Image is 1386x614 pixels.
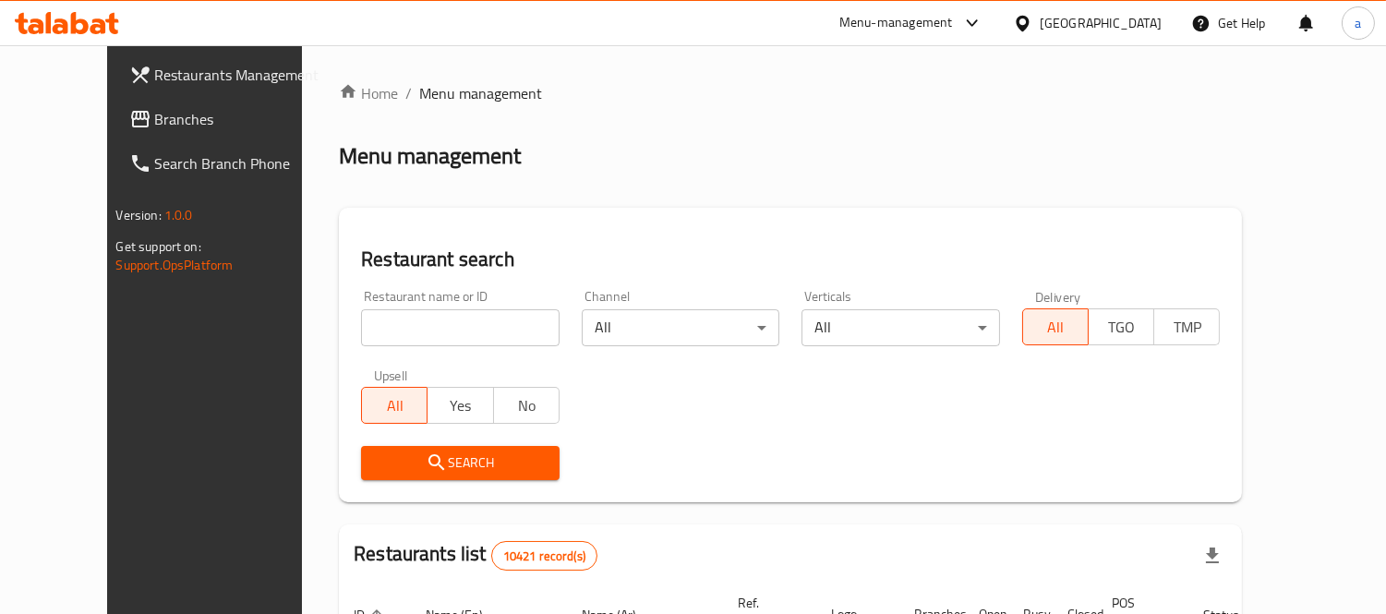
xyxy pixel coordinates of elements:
span: Restaurants Management [155,64,324,86]
li: / [405,82,412,104]
div: Export file [1190,534,1235,578]
button: Yes [427,387,493,424]
label: Upsell [374,368,408,381]
span: 10421 record(s) [492,548,597,565]
button: Search [361,446,560,480]
h2: Restaurant search [361,246,1220,273]
span: Get support on: [116,235,201,259]
span: All [369,392,420,419]
span: 1.0.0 [164,203,193,227]
span: TGO [1096,314,1147,341]
button: TGO [1088,308,1154,345]
div: All [582,309,780,346]
a: Support.OpsPlatform [116,253,234,277]
h2: Restaurants list [354,540,597,571]
h2: Menu management [339,141,521,171]
a: Branches [114,97,339,141]
a: Home [339,82,398,104]
div: Menu-management [839,12,953,34]
span: Menu management [419,82,542,104]
span: Yes [435,392,486,419]
span: TMP [1162,314,1212,341]
span: a [1355,13,1361,33]
div: Total records count [491,541,597,571]
input: Search for restaurant name or ID.. [361,309,560,346]
button: TMP [1153,308,1220,345]
span: Branches [155,108,324,130]
button: All [361,387,428,424]
label: Delivery [1035,290,1081,303]
span: Search [376,451,545,475]
div: [GEOGRAPHIC_DATA] [1040,13,1162,33]
div: All [801,309,1000,346]
button: No [493,387,560,424]
span: All [1030,314,1081,341]
a: Restaurants Management [114,53,339,97]
button: All [1022,308,1089,345]
nav: breadcrumb [339,82,1242,104]
a: Search Branch Phone [114,141,339,186]
span: No [501,392,552,419]
span: Version: [116,203,162,227]
span: Search Branch Phone [155,152,324,175]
